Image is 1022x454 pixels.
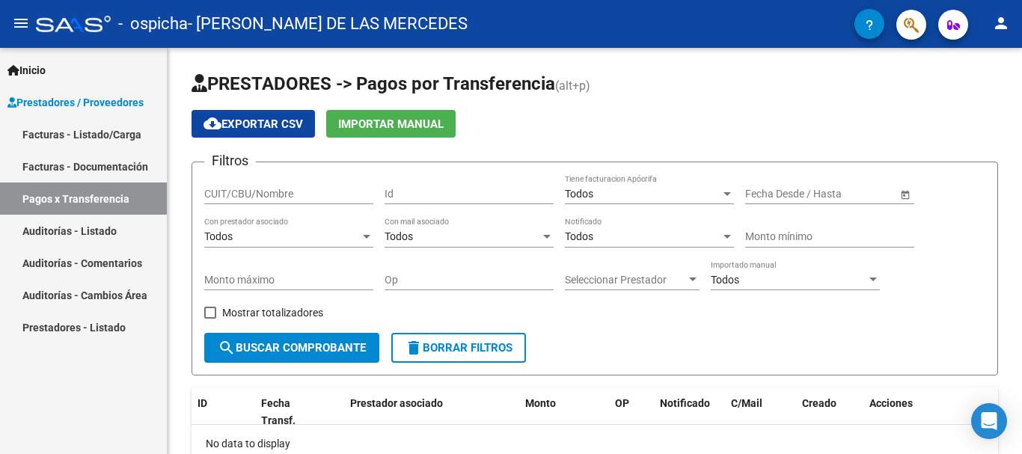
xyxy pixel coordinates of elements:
datatable-header-cell: Notificado [654,387,725,437]
span: Inicio [7,62,46,79]
span: Borrar Filtros [405,341,512,355]
span: Exportar CSV [204,117,303,131]
datatable-header-cell: Monto [519,387,609,437]
span: OP [615,397,629,409]
mat-icon: search [218,339,236,357]
span: Prestadores / Proveedores [7,94,144,111]
span: ID [198,397,207,409]
span: Importar Manual [338,117,444,131]
span: (alt+p) [555,79,590,93]
button: Open calendar [897,186,913,202]
datatable-header-cell: Prestador asociado [344,387,519,437]
span: PRESTADORES -> Pagos por Transferencia [192,73,555,94]
span: Mostrar totalizadores [222,304,323,322]
datatable-header-cell: C/Mail [725,387,796,437]
mat-icon: cloud_download [204,114,221,132]
mat-icon: delete [405,339,423,357]
button: Importar Manual [326,110,456,138]
span: C/Mail [731,397,762,409]
span: Todos [565,230,593,242]
span: - [PERSON_NAME] DE LAS MERCEDES [188,7,468,40]
button: Borrar Filtros [391,333,526,363]
span: Creado [802,397,836,409]
button: Exportar CSV [192,110,315,138]
span: Todos [385,230,413,242]
datatable-header-cell: OP [609,387,654,437]
mat-icon: menu [12,14,30,32]
input: Fecha inicio [745,188,800,200]
datatable-header-cell: ID [192,387,255,437]
span: Buscar Comprobante [218,341,366,355]
span: Prestador asociado [350,397,443,409]
button: Buscar Comprobante [204,333,379,363]
span: Fecha Transf. [261,397,296,426]
input: Fecha fin [813,188,886,200]
datatable-header-cell: Fecha Transf. [255,387,322,437]
span: Todos [565,188,593,200]
span: Acciones [869,397,913,409]
datatable-header-cell: Creado [796,387,863,437]
span: - ospicha [118,7,188,40]
span: Todos [204,230,233,242]
div: Open Intercom Messenger [971,403,1007,439]
h3: Filtros [204,150,256,171]
span: Monto [525,397,556,409]
span: Notificado [660,397,710,409]
mat-icon: person [992,14,1010,32]
span: Todos [711,274,739,286]
datatable-header-cell: Acciones [863,387,998,437]
span: Seleccionar Prestador [565,274,686,286]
